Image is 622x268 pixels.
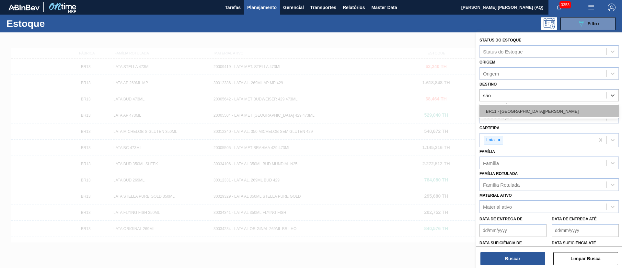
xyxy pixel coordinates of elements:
[310,4,336,11] span: Transportes
[588,21,599,26] span: Filtro
[552,217,597,221] label: Data de Entrega até
[479,241,522,245] label: Data suficiência de
[479,193,512,198] label: Material ativo
[479,171,518,176] label: Família Rotulada
[371,4,397,11] span: Master Data
[343,4,365,11] span: Relatórios
[541,17,557,30] div: Pogramando: nenhum usuário selecionado
[608,4,616,11] img: Logout
[552,224,619,237] input: dd/mm/yyyy
[283,4,304,11] span: Gerencial
[479,126,500,130] label: Carteira
[548,3,569,12] button: Notificações
[559,1,571,8] span: 3353
[247,4,277,11] span: Planejamento
[483,71,499,76] div: Origem
[225,4,241,11] span: Tarefas
[483,49,523,54] div: Status do Estoque
[587,4,595,11] img: userActions
[479,217,523,221] label: Data de Entrega de
[479,60,495,64] label: Origem
[483,204,512,210] div: Material ativo
[8,5,40,10] img: TNhmsLtSVTkK8tSr43FrP2fwEKptu5GPRR3wAAAABJRU5ErkJggg==
[479,82,497,87] label: Destino
[483,160,499,166] div: Família
[483,182,520,188] div: Família Rotulada
[484,136,496,144] div: Lata
[552,241,596,245] label: Data suficiência até
[6,20,103,27] h1: Estoque
[479,38,521,42] label: Status do Estoque
[479,104,511,108] label: Coordenação
[560,17,616,30] button: Filtro
[479,105,619,117] div: BR11 - [GEOGRAPHIC_DATA][PERSON_NAME]
[479,224,547,237] input: dd/mm/yyyy
[479,149,495,154] label: Família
